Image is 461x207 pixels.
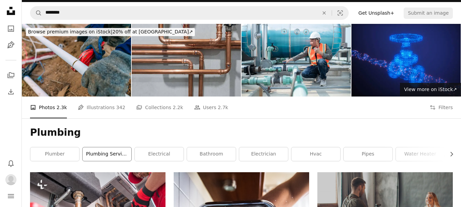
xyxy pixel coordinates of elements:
[239,147,288,161] a: electrician
[344,147,392,161] a: pipes
[4,189,18,203] button: Menu
[317,6,332,19] button: Clear
[4,69,18,82] a: Collections
[445,147,453,161] button: scroll list to the right
[136,97,183,118] a: Collections 2.2k
[187,147,236,161] a: bathroom
[4,4,18,19] a: Home — Unsplash
[30,147,79,161] a: plumber
[242,24,351,97] img: Industrial Engineer Communicating via Walkie-Talkie on Site
[30,6,42,19] button: Search Unsplash
[400,83,461,97] a: View more on iStock↗
[351,24,461,97] img: Abstract Valve With Lines And Red Connection Dots Forming A Plexus
[30,127,453,139] h1: Plumbing
[430,97,453,118] button: Filters
[83,147,131,161] a: plumbing services
[332,6,348,19] button: Visual search
[28,29,112,34] span: Browse premium images on iStock |
[4,173,18,187] button: Profile
[78,97,125,118] a: Illustrations 342
[218,104,228,111] span: 2.7k
[404,8,453,18] button: Submit an image
[4,38,18,52] a: Illustrations
[22,24,131,97] img: Irrigation Woker using a red PVC pipe cutter to cut a polypropylene plastic sprinkler line to length
[5,174,16,185] img: Avatar of user nacim AHMED
[132,24,241,97] img: Copper tubing of home heating system
[404,87,457,92] span: View more on iStock ↗
[4,157,18,170] button: Notifications
[4,22,18,35] a: Photos
[116,104,126,111] span: 342
[30,6,349,20] form: Find visuals sitewide
[22,24,199,40] a: Browse premium images on iStock|20% off at [GEOGRAPHIC_DATA]↗
[354,8,398,18] a: Get Unsplash+
[396,147,445,161] a: water heater
[173,104,183,111] span: 2.2k
[4,85,18,99] a: Download History
[28,29,193,34] span: 20% off at [GEOGRAPHIC_DATA] ↗
[135,147,184,161] a: electrical
[194,97,228,118] a: Users 2.7k
[291,147,340,161] a: hvac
